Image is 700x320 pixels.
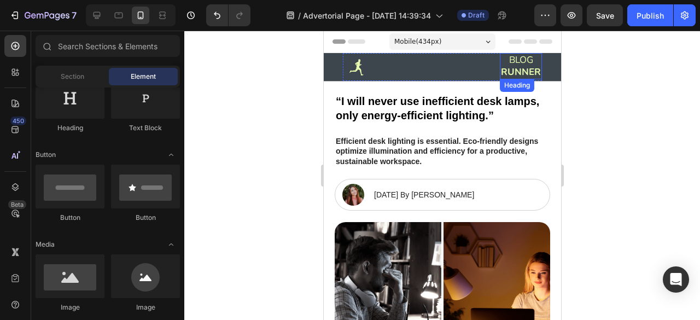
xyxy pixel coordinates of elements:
[663,266,689,293] div: Open Intercom Messenger
[637,10,664,21] div: Publish
[587,4,623,26] button: Save
[36,240,55,249] span: Media
[162,236,180,253] span: Toggle open
[298,10,301,21] span: /
[4,4,81,26] button: 7
[111,302,180,312] div: Image
[8,200,26,209] div: Beta
[36,302,104,312] div: Image
[162,146,180,164] span: Toggle open
[36,150,56,160] span: Button
[468,10,485,20] span: Draft
[10,117,26,125] div: 450
[111,213,180,223] div: Button
[324,31,561,320] iframe: Design area
[72,9,77,22] p: 7
[131,72,156,82] span: Element
[61,72,84,82] span: Section
[206,4,250,26] div: Undo/Redo
[303,10,431,21] span: Advertorial Page - [DATE] 14:39:34
[36,213,104,223] div: Button
[596,11,614,20] span: Save
[36,35,180,57] input: Search Sections & Elements
[627,4,673,26] button: Publish
[36,123,104,133] div: Heading
[111,123,180,133] div: Text Block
